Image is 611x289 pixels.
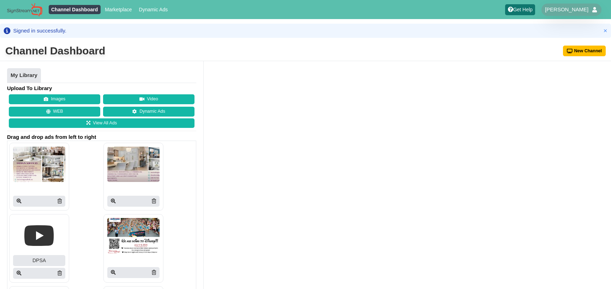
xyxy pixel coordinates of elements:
[9,107,100,117] button: WEB
[107,147,160,182] img: P250x250 image processing20250721 1016204 19v3zxa
[102,5,134,14] a: Marketplace
[9,118,194,128] a: View All Ads
[13,27,67,34] div: Signed in successfully.
[103,107,194,117] a: Dynamic Ads
[7,85,196,92] h4: Upload To Library
[136,5,170,14] a: Dynamic Ads
[5,44,105,58] div: Channel Dashboard
[13,147,65,182] img: P250x250 image processing20250721 1016204 kvxyfr
[9,94,100,104] button: Images
[545,6,588,13] span: [PERSON_NAME]
[107,218,160,253] img: P250x250 image processing20250717 1016204 1dsbonk
[103,94,194,104] button: Video
[602,27,609,34] button: Close
[13,255,65,266] div: DPSA
[7,68,41,83] a: My Library
[7,134,196,141] span: Drag and drop ads from left to right
[49,5,101,14] a: Channel Dashboard
[7,3,42,17] img: Sign Stream.NET
[563,46,606,56] button: New Channel
[505,4,535,15] a: Get Help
